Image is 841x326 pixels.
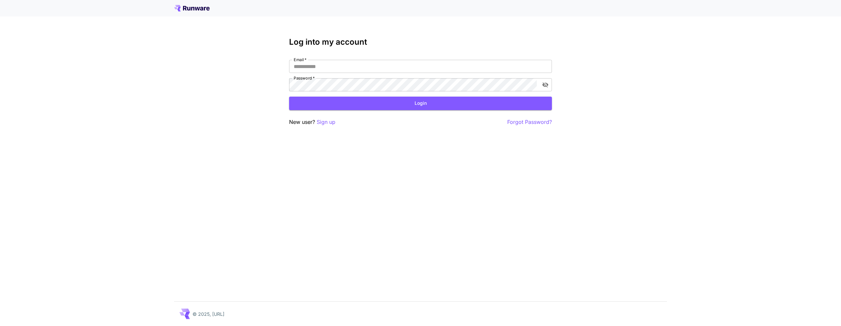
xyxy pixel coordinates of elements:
p: © 2025, [URL] [193,311,224,317]
button: Login [289,97,552,110]
p: New user? [289,118,335,126]
button: Sign up [317,118,335,126]
button: Forgot Password? [507,118,552,126]
label: Email [294,57,307,62]
label: Password [294,75,315,81]
h3: Log into my account [289,37,552,47]
button: toggle password visibility [539,79,551,91]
